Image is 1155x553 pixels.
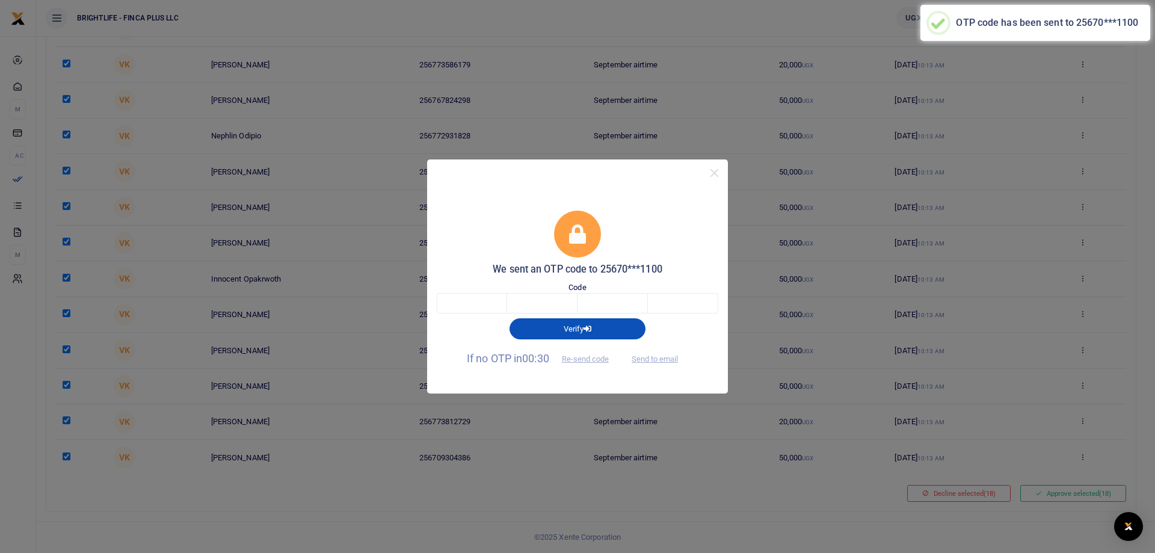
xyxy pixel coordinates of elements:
[510,318,645,339] button: Verify
[522,352,549,365] span: 00:30
[568,282,586,294] label: Code
[706,164,723,182] button: Close
[437,264,718,276] h5: We sent an OTP code to 25670***1100
[467,352,619,365] span: If no OTP in
[1114,512,1143,541] div: Open Intercom Messenger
